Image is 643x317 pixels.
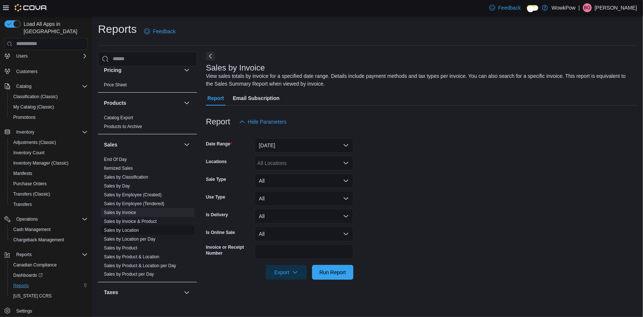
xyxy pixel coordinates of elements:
button: My Catalog (Classic) [7,102,91,112]
a: Sales by Invoice & Product [104,219,157,224]
a: Sales by Location [104,228,139,233]
button: Products [104,99,181,107]
span: Manifests [13,170,32,176]
a: Transfers [10,200,35,209]
a: Sales by Product & Location per Day [104,263,176,268]
button: Inventory Manager (Classic) [7,158,91,168]
button: Inventory [13,128,37,137]
span: Reports [10,281,88,290]
button: Chargeback Management [7,235,91,245]
span: Sales by Product & Location per Day [104,263,176,269]
span: Reports [13,283,29,289]
span: Catalog [13,82,88,91]
button: All [255,191,353,206]
span: Canadian Compliance [10,261,88,269]
div: Sales [98,155,197,282]
span: Promotions [10,113,88,122]
span: Inventory [16,129,34,135]
button: Taxes [104,289,181,296]
div: View sales totals by invoice for a specified date range. Details include payment methods and tax ... [206,72,633,88]
span: Sales by Employee (Tendered) [104,201,164,207]
button: Pricing [104,66,181,74]
span: Report [207,91,224,106]
span: BG [584,3,590,12]
div: Bruce Gorman [583,3,592,12]
button: Reports [13,250,35,259]
span: Export [270,265,303,280]
a: Catalog Export [104,115,133,120]
span: Classification (Classic) [13,94,58,100]
span: Catalog [16,83,31,89]
a: Inventory Count [10,148,48,157]
span: Sales by Location per Day [104,236,155,242]
span: Dashboards [10,271,88,280]
p: [PERSON_NAME] [595,3,637,12]
button: All [255,209,353,224]
label: Sale Type [206,176,226,182]
button: All [255,173,353,188]
span: Settings [13,306,88,316]
span: Classification (Classic) [10,92,88,101]
button: Promotions [7,112,91,123]
span: Purchase Orders [10,179,88,188]
button: Reports [7,280,91,291]
span: Transfers (Classic) [10,190,88,199]
h3: Report [206,117,230,126]
span: Price Sheet [104,82,127,88]
a: Customers [13,67,41,76]
button: Operations [13,215,41,224]
h3: Products [104,99,126,107]
a: Sales by Classification [104,175,148,180]
span: Reports [16,252,32,258]
span: Promotions [13,114,36,120]
span: Catalog Export [104,115,133,121]
span: Chargeback Management [10,235,88,244]
button: Users [13,52,31,61]
a: Sales by Product [104,245,137,251]
span: Email Subscription [233,91,280,106]
button: Users [1,51,91,61]
a: Promotions [10,113,39,122]
button: Reports [1,249,91,260]
span: Customers [13,66,88,76]
button: Customers [1,66,91,76]
button: Pricing [182,66,191,75]
h3: Taxes [104,289,118,296]
a: Itemized Sales [104,166,133,171]
span: Operations [13,215,88,224]
button: Transfers (Classic) [7,189,91,199]
button: Inventory [1,127,91,137]
a: Purchase Orders [10,179,50,188]
span: Feedback [153,28,175,35]
span: Adjustments (Classic) [13,139,56,145]
button: Transfers [7,199,91,210]
label: Use Type [206,194,225,200]
a: Settings [13,307,35,316]
span: End Of Day [104,156,127,162]
span: Sales by Invoice & Product [104,218,157,224]
span: Hide Parameters [248,118,287,125]
a: Adjustments (Classic) [10,138,59,147]
input: Dark Mode [527,5,538,11]
button: Cash Management [7,224,91,235]
a: Manifests [10,169,35,178]
a: End Of Day [104,157,127,162]
a: Transfers (Classic) [10,190,53,199]
span: Chargeback Management [13,237,64,243]
a: Sales by Day [104,183,130,189]
span: My Catalog (Classic) [13,104,54,110]
a: Dashboards [7,270,91,280]
label: Locations [206,159,227,165]
span: Sales by Product per Day [104,272,154,278]
button: Next [206,52,215,61]
div: Products [98,113,197,134]
span: Transfers [13,201,32,207]
button: Canadian Compliance [7,260,91,270]
label: Invoice or Receipt Number [206,244,252,256]
span: Sales by Day [104,183,130,189]
span: Inventory [13,128,88,137]
span: Inventory Manager (Classic) [13,160,69,166]
span: Adjustments (Classic) [10,138,88,147]
div: Pricing [98,80,197,92]
button: Export [266,265,307,280]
